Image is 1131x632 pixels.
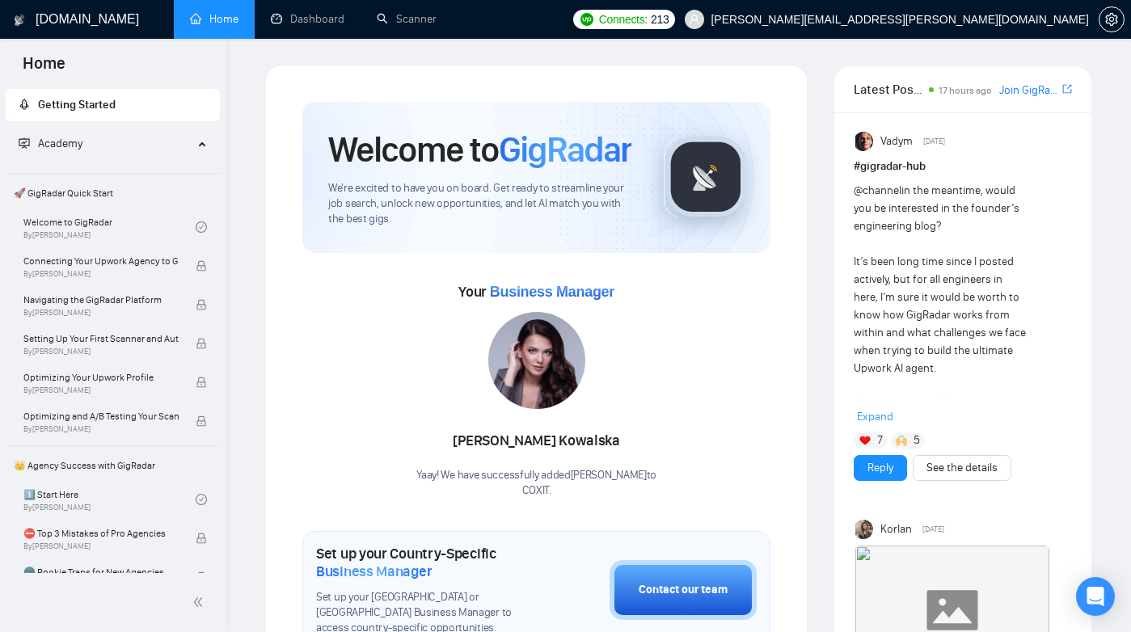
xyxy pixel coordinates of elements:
[923,134,945,149] span: [DATE]
[23,564,179,580] span: 🌚 Rookie Traps for New Agencies
[857,410,893,423] span: Expand
[488,312,585,409] img: 1687292892678-26.jpg
[665,137,746,217] img: gigradar-logo.png
[926,459,998,477] a: See the details
[599,11,648,28] span: Connects:
[190,12,238,26] a: homeHome
[23,331,179,347] span: Setting Up Your First Scanner and Auto-Bidder
[922,522,944,537] span: [DATE]
[23,424,179,434] span: By [PERSON_NAME]
[316,545,529,580] h1: Set up your Country-Specific
[192,594,209,610] span: double-left
[7,177,218,209] span: 🚀 GigRadar Quick Start
[23,292,179,308] span: Navigating the GigRadar Platform
[1099,13,1124,26] span: setting
[939,85,992,96] span: 17 hours ago
[196,571,207,583] span: lock
[867,459,893,477] a: Reply
[1062,82,1072,97] a: export
[914,432,920,449] span: 5
[859,435,871,446] img: ❤️
[23,369,179,386] span: Optimizing Your Upwork Profile
[639,581,728,599] div: Contact our team
[416,468,656,499] div: Yaay! We have successfully added [PERSON_NAME] to
[651,11,669,28] span: 213
[23,525,179,541] span: ⛔ Top 3 Mistakes of Pro Agencies
[610,560,757,620] button: Contact our team
[19,99,30,110] span: rocket
[1099,6,1125,32] button: setting
[854,158,1072,175] h1: # gigradar-hub
[896,435,907,446] img: 🙌
[14,7,25,33] img: logo
[377,12,437,26] a: searchScanner
[196,377,207,388] span: lock
[271,12,344,26] a: dashboardDashboard
[458,283,614,301] span: Your
[23,269,179,279] span: By [PERSON_NAME]
[7,449,218,482] span: 👑 Agency Success with GigRadar
[23,482,196,517] a: 1️⃣ Start HereBy[PERSON_NAME]
[23,541,179,551] span: By [PERSON_NAME]
[38,137,82,150] span: Academy
[580,13,593,26] img: upwork-logo.png
[880,520,912,538] span: Korlan
[6,89,220,121] li: Getting Started
[1062,82,1072,95] span: export
[416,428,656,455] div: [PERSON_NAME] Kowalska
[854,79,924,99] span: Latest Posts from the GigRadar Community
[1076,577,1115,616] div: Open Intercom Messenger
[913,455,1011,481] button: See the details
[880,133,913,150] span: Vadym
[196,299,207,310] span: lock
[196,533,207,544] span: lock
[328,181,638,227] span: We're excited to have you on board. Get ready to streamline your job search, unlock new opportuni...
[38,98,116,112] span: Getting Started
[19,137,30,149] span: fund-projection-screen
[689,14,700,25] span: user
[854,455,907,481] button: Reply
[196,415,207,427] span: lock
[855,132,875,151] img: Vadym
[23,408,179,424] span: Optimizing and A/B Testing Your Scanner for Better Results
[10,52,78,86] span: Home
[499,128,631,171] span: GigRadar
[328,128,631,171] h1: Welcome to
[196,494,207,505] span: check-circle
[23,308,179,318] span: By [PERSON_NAME]
[316,562,432,580] span: Business Manager
[23,209,196,245] a: Welcome to GigRadarBy[PERSON_NAME]
[196,221,207,233] span: check-circle
[23,386,179,395] span: By [PERSON_NAME]
[19,137,82,150] span: Academy
[23,347,179,356] span: By [PERSON_NAME]
[855,520,875,539] img: Korlan
[854,183,901,197] span: @channel
[416,483,656,499] p: COXIT .
[196,338,207,349] span: lock
[490,284,614,300] span: Business Manager
[999,82,1059,99] a: Join GigRadar Slack Community
[1099,13,1125,26] a: setting
[23,253,179,269] span: Connecting Your Upwork Agency to GigRadar
[877,432,883,449] span: 7
[196,260,207,272] span: lock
